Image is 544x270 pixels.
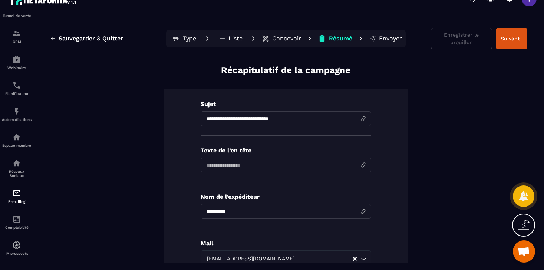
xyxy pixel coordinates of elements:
[2,183,32,209] a: emailemailE-mailing
[205,255,297,263] span: [EMAIL_ADDRESS][DOMAIN_NAME]
[201,240,371,247] p: Mail
[2,23,32,49] a: formationformationCRM
[2,118,32,122] p: Automatisations
[272,35,301,42] p: Concevoir
[2,200,32,204] p: E-mailing
[496,28,527,49] button: Suivant
[2,66,32,70] p: Webinaire
[12,215,21,224] img: accountant
[12,29,21,38] img: formation
[2,49,32,75] a: automationsautomationsWebinaire
[12,55,21,64] img: automations
[353,256,357,262] button: Clear Selected
[329,35,352,42] p: Résumé
[2,144,32,148] p: Espace membre
[2,209,32,235] a: accountantaccountantComptabilité
[2,169,32,178] p: Réseaux Sociaux
[2,101,32,127] a: automationsautomationsAutomatisations
[2,14,32,18] p: Tunnel de vente
[379,35,402,42] p: Envoyer
[316,31,355,46] button: Résumé
[2,251,32,256] p: IA prospects
[297,255,352,263] input: Search for option
[367,31,404,46] button: Envoyer
[183,35,196,42] p: Type
[214,31,247,46] button: Liste
[12,241,21,250] img: automations
[2,40,32,44] p: CRM
[2,75,32,101] a: schedulerschedulerPlanificateur
[2,92,32,96] p: Planificateur
[260,31,303,46] button: Concevoir
[168,31,201,46] button: Type
[201,193,371,200] p: Nom de l'expéditeur
[201,147,371,154] p: Texte de l’en tête
[12,159,21,168] img: social-network
[12,133,21,142] img: automations
[12,107,21,116] img: automations
[2,127,32,153] a: automationsautomationsEspace membre
[513,240,535,263] a: Ouvrir le chat
[44,32,129,45] button: Sauvegarder & Quitter
[12,81,21,90] img: scheduler
[2,225,32,230] p: Comptabilité
[2,153,32,183] a: social-networksocial-networkRéseaux Sociaux
[201,101,371,108] p: Sujet
[201,250,371,267] div: Search for option
[221,64,350,76] p: Récapitulatif de la campagne
[12,189,21,198] img: email
[59,35,123,42] span: Sauvegarder & Quitter
[228,35,243,42] p: Liste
